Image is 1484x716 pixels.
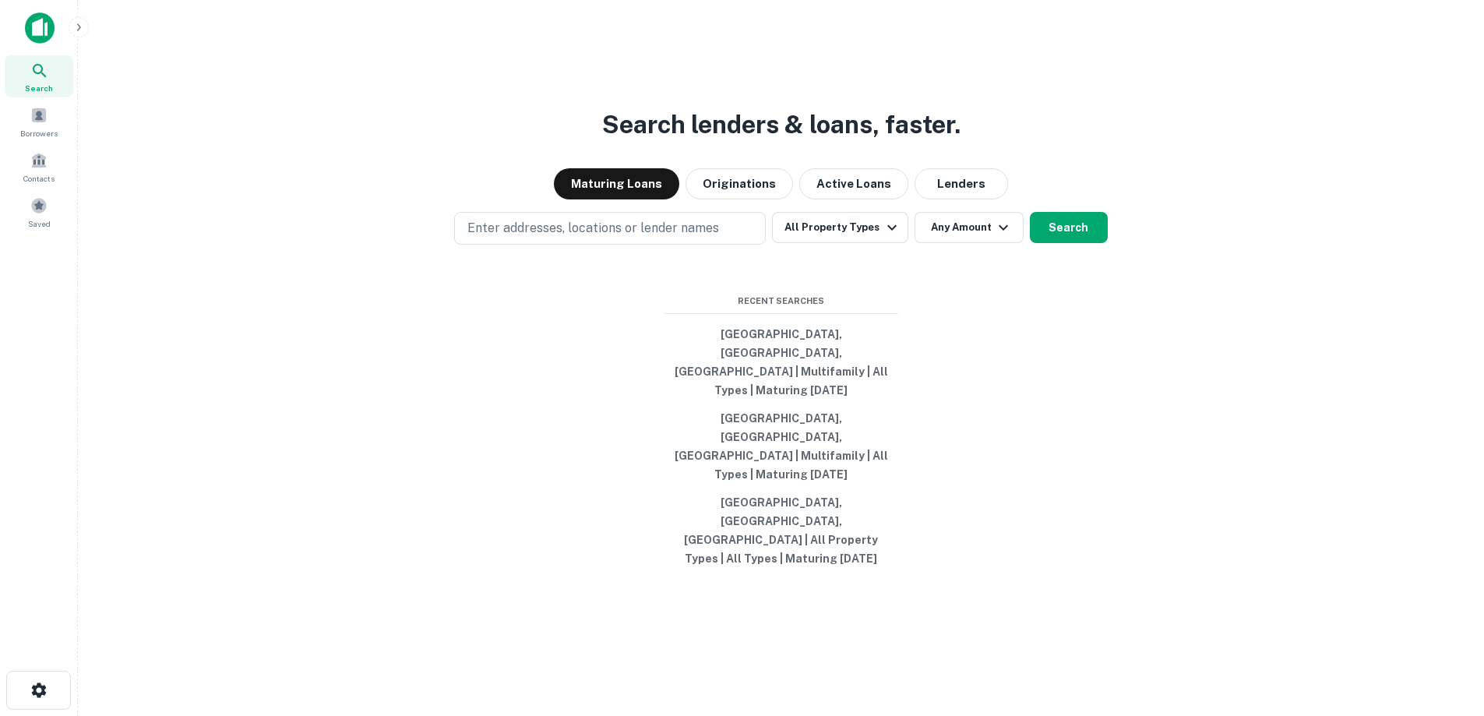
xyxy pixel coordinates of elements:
span: Search [25,82,53,94]
a: Borrowers [5,101,73,143]
h3: Search lenders & loans, faster. [602,106,961,143]
span: Recent Searches [664,295,898,308]
span: Contacts [23,172,55,185]
button: Any Amount [915,212,1024,243]
button: [GEOGRAPHIC_DATA], [GEOGRAPHIC_DATA], [GEOGRAPHIC_DATA] | Multifamily | All Types | Maturing [DATE] [664,404,898,489]
a: Contacts [5,146,73,188]
p: Enter addresses, locations or lender names [467,219,719,238]
button: Enter addresses, locations or lender names [454,212,766,245]
span: Saved [28,217,51,230]
button: Lenders [915,168,1008,199]
button: All Property Types [772,212,908,243]
button: Search [1030,212,1108,243]
img: capitalize-icon.png [25,12,55,44]
span: Borrowers [20,127,58,139]
button: Originations [686,168,793,199]
button: [GEOGRAPHIC_DATA], [GEOGRAPHIC_DATA], [GEOGRAPHIC_DATA] | All Property Types | All Types | Maturi... [664,489,898,573]
button: Active Loans [799,168,908,199]
button: [GEOGRAPHIC_DATA], [GEOGRAPHIC_DATA], [GEOGRAPHIC_DATA] | Multifamily | All Types | Maturing [DATE] [664,320,898,404]
a: Saved [5,191,73,233]
button: Maturing Loans [554,168,679,199]
a: Search [5,55,73,97]
iframe: Chat Widget [1406,591,1484,666]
